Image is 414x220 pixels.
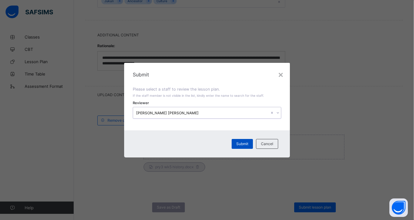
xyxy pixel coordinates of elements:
[278,69,284,79] div: ×
[236,141,248,146] span: Submit
[133,101,149,105] span: Reviewer
[261,141,273,146] span: Cancel
[133,71,281,78] span: Submit
[133,94,264,97] span: If the staff member is not visible in the list, kindly enter the name to search for the staff.
[136,110,270,115] div: [PERSON_NAME] [PERSON_NAME]
[133,87,220,92] span: Please select a staff to review the lesson plan.
[389,198,408,217] button: Open asap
